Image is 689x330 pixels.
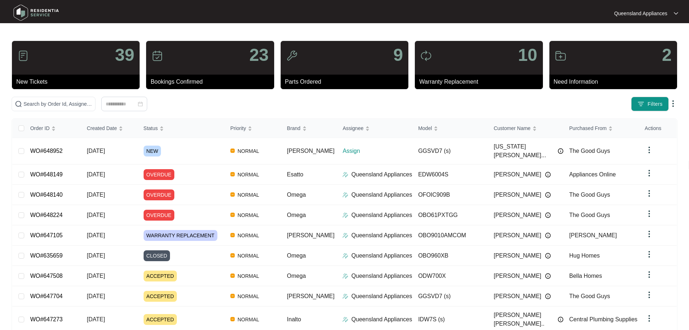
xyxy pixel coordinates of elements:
span: Purchased From [569,124,607,132]
a: WO#648140 [30,192,63,198]
img: Assigner Icon [343,192,348,198]
p: Queensland Appliances [351,170,412,179]
span: Created Date [87,124,117,132]
span: The Good Guys [569,212,610,218]
img: Info icon [545,253,551,259]
th: Brand [281,119,337,138]
a: WO#648149 [30,171,63,177]
span: [DATE] [87,273,105,279]
span: [PERSON_NAME] [494,272,541,280]
span: [PERSON_NAME] [494,191,541,199]
img: Info icon [545,233,551,238]
p: Parts Ordered [285,78,408,86]
img: dropdown arrow [645,169,654,177]
span: [PERSON_NAME] [494,292,541,301]
span: Central Plumbing Supplies [569,316,638,322]
img: filter icon [637,100,645,108]
p: 23 [249,46,268,64]
img: dropdown arrow [645,291,654,299]
span: Omega [287,273,306,279]
img: Assigner Icon [343,317,348,322]
img: icon [555,50,566,62]
span: [DATE] [87,316,105,322]
span: [PERSON_NAME] [494,170,541,179]
span: WARRANTY REPLACEMENT [144,230,217,241]
span: NORMAL [235,211,262,220]
span: The Good Guys [569,192,610,198]
span: OVERDUE [144,189,174,200]
img: Info icon [545,273,551,279]
p: Queensland Appliances [614,10,667,17]
img: icon [286,50,298,62]
span: Bella Homes [569,273,602,279]
span: Hug Homes [569,252,600,259]
td: EDW6004S [412,164,488,185]
th: Actions [639,119,677,138]
span: Omega [287,252,306,259]
td: OFOIC909B [412,185,488,205]
img: dropdown arrow [669,99,677,108]
img: dropdown arrow [645,189,654,198]
span: NORMAL [235,315,262,324]
p: Queensland Appliances [351,191,412,199]
span: NORMAL [235,251,262,260]
span: Omega [287,212,306,218]
p: Queensland Appliances [351,292,412,301]
img: Assigner Icon [343,233,348,238]
img: Info icon [545,212,551,218]
td: OBO61PXTGG [412,205,488,225]
span: NORMAL [235,292,262,301]
p: Queensland Appliances [351,272,412,280]
a: WO#635659 [30,252,63,259]
img: Assigner Icon [343,253,348,259]
img: dropdown arrow [645,250,654,259]
img: Info icon [558,148,563,154]
img: Vercel Logo [230,253,235,258]
span: Esatto [287,171,303,177]
span: NORMAL [235,147,262,155]
p: Queensland Appliances [351,231,412,240]
img: icon [17,50,29,62]
img: Vercel Logo [230,294,235,298]
th: Model [412,119,488,138]
span: NORMAL [235,231,262,240]
p: New Tickets [16,78,140,86]
span: Status [144,124,158,132]
span: [DATE] [87,171,105,177]
span: Order ID [30,124,50,132]
img: residentia service logo [11,2,61,24]
p: 2 [662,46,672,64]
span: Assignee [343,124,363,132]
th: Priority [225,119,281,138]
span: OVERDUE [144,169,174,180]
button: filter iconFilters [631,97,669,111]
img: search-icon [15,100,22,108]
span: ACCEPTED [144,314,177,325]
th: Created Date [81,119,138,138]
img: Vercel Logo [230,317,235,321]
img: Vercel Logo [230,213,235,217]
span: Omega [287,192,306,198]
img: dropdown arrow [674,12,678,15]
span: Model [418,124,432,132]
a: WO#648952 [30,148,63,154]
img: dropdown arrow [645,146,654,154]
th: Order ID [24,119,81,138]
span: [US_STATE][PERSON_NAME]... [494,142,554,160]
th: Purchased From [563,119,639,138]
a: WO#647105 [30,232,63,238]
span: [DATE] [87,293,105,299]
span: Appliances Online [569,171,616,177]
p: 10 [518,46,537,64]
img: Info icon [558,317,563,322]
img: Assigner Icon [343,273,348,279]
th: Status [138,119,225,138]
td: ODW700X [412,266,488,286]
img: Assigner Icon [343,172,348,177]
span: NORMAL [235,272,262,280]
p: Warranty Replacement [419,78,543,86]
span: [PERSON_NAME] [PERSON_NAME].. [494,311,554,328]
img: dropdown arrow [645,270,654,279]
img: Info icon [545,293,551,299]
span: [PERSON_NAME] [569,232,617,238]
